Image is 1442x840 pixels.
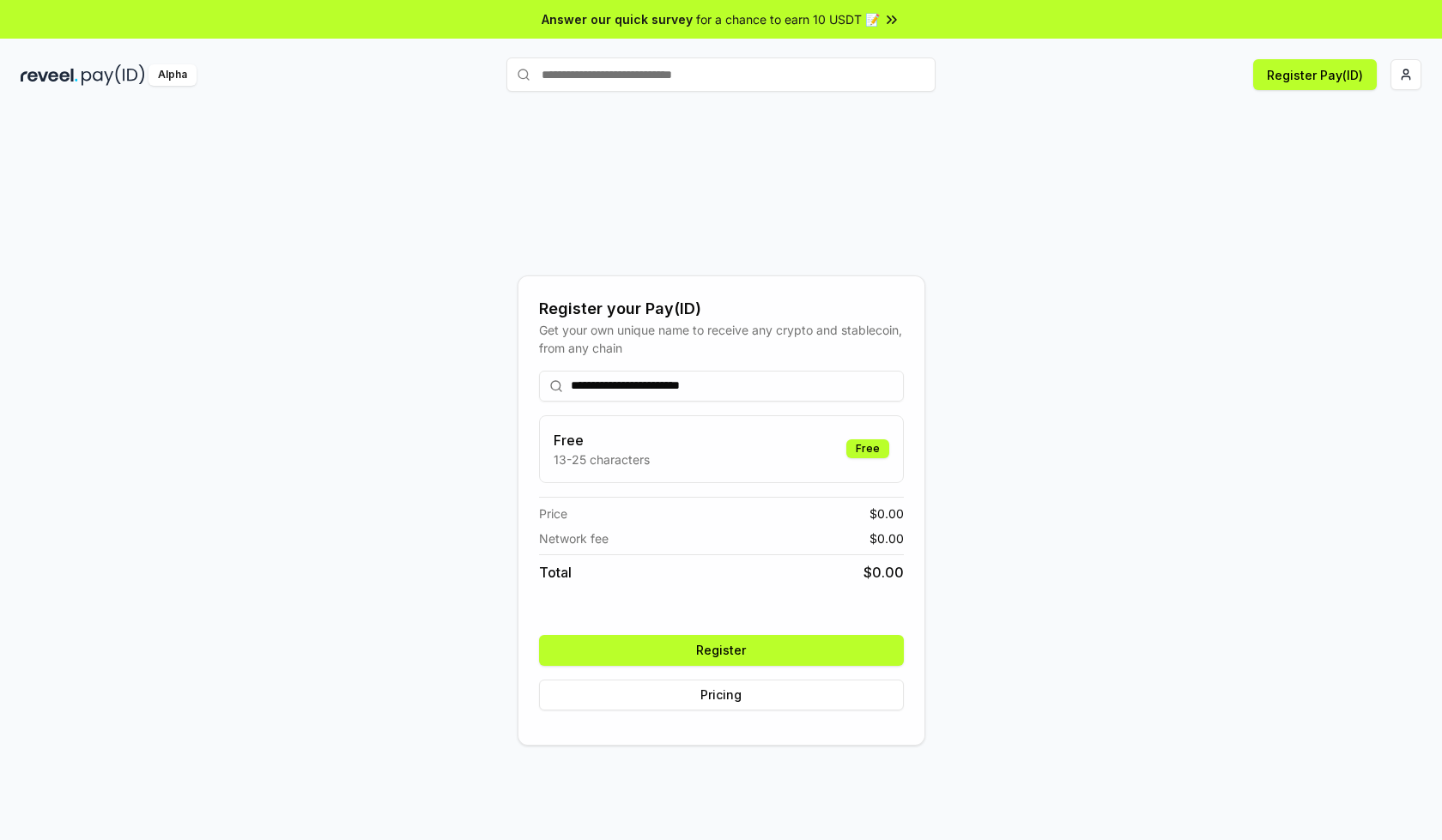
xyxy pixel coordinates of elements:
span: $ 0.00 [869,505,904,523]
span: Price [539,505,567,523]
h3: Free [554,430,650,450]
button: Register Pay(ID) [1253,59,1377,90]
span: Total [539,562,572,583]
span: $ 0.00 [869,529,904,547]
span: Answer our quick survey [542,10,693,28]
div: Alpha [148,64,197,86]
span: $ 0.00 [863,562,904,583]
img: pay_id [82,64,145,86]
div: Get your own unique name to receive any crypto and stablecoin, from any chain [539,321,904,357]
span: for a chance to earn 10 USDT 📝 [696,10,880,28]
div: Free [846,439,889,458]
button: Register [539,635,904,666]
button: Pricing [539,680,904,710]
img: reveel_dark [21,64,78,86]
span: Network fee [539,529,609,547]
div: Register your Pay(ID) [539,297,904,321]
p: 13-25 characters [554,450,650,468]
